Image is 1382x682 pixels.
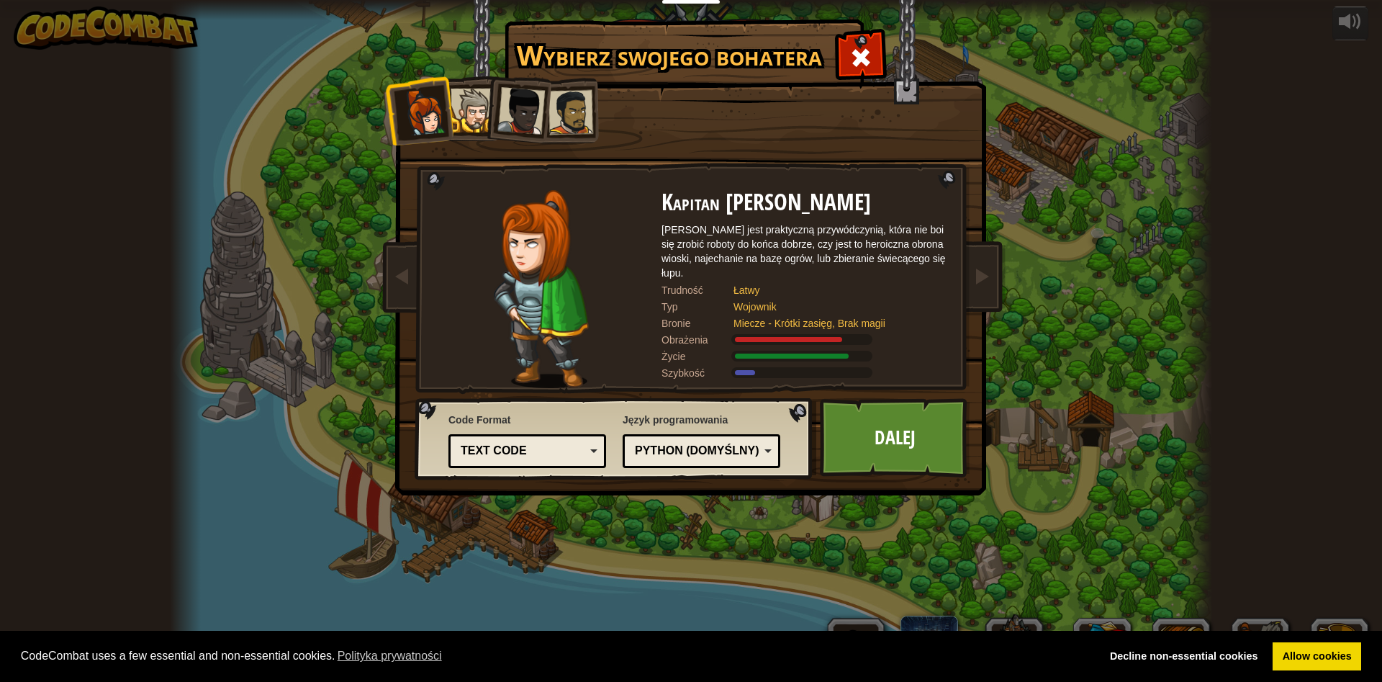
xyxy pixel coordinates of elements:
[661,333,949,347] div: Zadaje 120% z możliwych Wojownik obrażeń od broni.
[448,413,606,427] span: Code Format
[661,366,733,380] div: Szybkość
[21,645,1089,667] span: CodeCombat uses a few essential and non-essential cookies.
[461,443,585,459] div: Text code
[1273,642,1361,671] a: allow cookies
[733,316,935,331] div: Miecze - Krótki zasięg, Brak magii
[661,316,733,331] div: Bronie
[335,645,444,667] a: learn more about cookies
[482,73,552,143] li: Pani Ida Justheart
[1100,642,1268,671] a: deny cookies
[494,190,588,388] img: captain-pose.png
[435,76,500,141] li: Sir Tharin Burzowapięść
[661,333,733,347] div: Obrażenia
[661,283,733,297] div: Trudność
[733,283,935,297] div: Łatwy
[820,398,970,477] a: Dalej
[507,40,831,71] h1: Wybierz swojego bohatera
[661,366,949,380] div: Idzie do 6 metrów na sekundę.
[533,77,599,144] li: Alejandro Pojedynkowicz.
[415,398,816,480] img: language-selector-background.png
[661,190,949,215] h2: Kapitan [PERSON_NAME]
[661,349,949,364] div: Zdobywa 140% z możliwych Wojownik wytrzymałości pancerza.
[635,443,759,459] div: Python (Domyślny)
[661,223,949,280] div: [PERSON_NAME] jest praktyczną przywódczynią, która nie boi się zrobić roboty do końca dobrze, czy...
[623,413,780,427] span: Język programowania
[384,75,454,145] li: Kapitan Anya Weston
[661,349,733,364] div: Życie
[661,300,733,314] div: Typ
[733,300,935,314] div: Wojownik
